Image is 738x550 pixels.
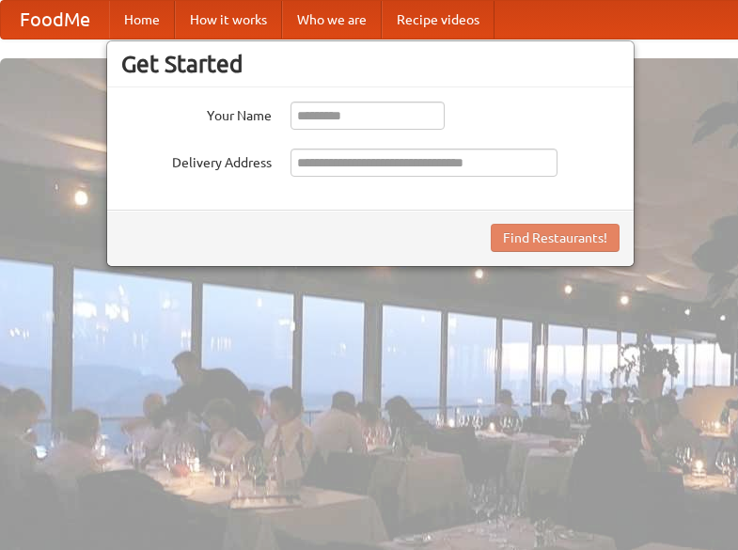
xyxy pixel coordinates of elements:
[109,1,175,39] a: Home
[175,1,282,39] a: How it works
[121,102,272,125] label: Your Name
[121,149,272,172] label: Delivery Address
[382,1,495,39] a: Recipe videos
[491,224,620,252] button: Find Restaurants!
[1,1,109,39] a: FoodMe
[121,50,620,78] h3: Get Started
[282,1,382,39] a: Who we are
